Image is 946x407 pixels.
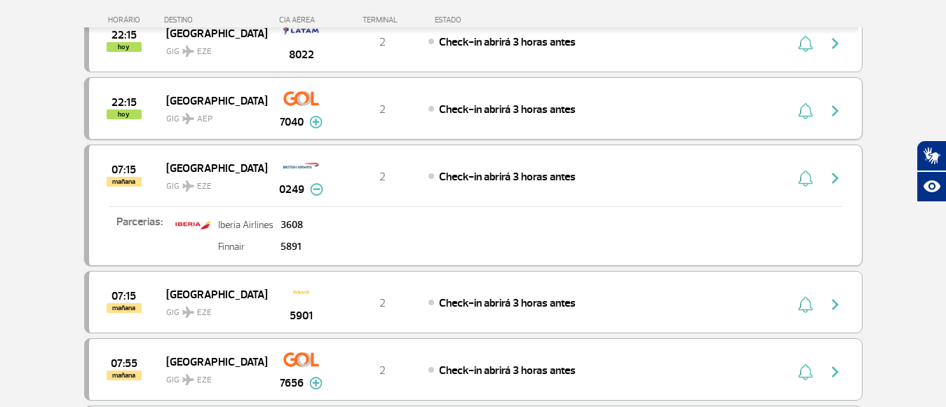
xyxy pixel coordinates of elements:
span: mañana [107,371,142,380]
span: GIG [166,366,256,387]
button: Abrir recursos assistivos. [917,171,946,202]
span: Check-in abrirá 3 horas antes [439,363,576,378]
span: EZE [197,180,212,193]
p: Finnair [218,242,273,252]
img: destiny_airplane.svg [182,46,194,57]
span: [GEOGRAPHIC_DATA] [166,285,256,303]
p: 3608 [281,220,303,230]
span: mañana [107,177,142,187]
span: 2025-09-28 07:15:00 [112,165,136,175]
img: destiny_airplane.svg [182,374,194,385]
span: hoy [107,109,142,119]
span: Check-in abrirá 3 horas antes [439,170,576,184]
img: seta-direita-painel-voo.svg [827,296,844,313]
span: 2025-09-28 07:55:00 [111,359,137,368]
div: Plugin de acessibilidade da Hand Talk. [917,140,946,202]
span: 2025-09-27 22:15:00 [112,98,137,107]
span: 7656 [280,375,304,392]
span: GIG [166,38,256,58]
span: 2025-09-27 22:15:00 [112,30,137,40]
img: destiny_airplane.svg [182,180,194,192]
span: hoy [107,42,142,52]
button: Abrir tradutor de língua de sinais. [917,140,946,171]
img: seta-direita-painel-voo.svg [827,102,844,119]
p: Parcerias: [89,213,172,246]
span: Check-in abrirá 3 horas antes [439,35,576,49]
span: 7040 [280,114,304,131]
div: HORÁRIO [88,15,165,25]
img: mais-info-painel-voo.svg [309,377,323,389]
span: [GEOGRAPHIC_DATA] [166,159,256,177]
p: Iberia Airlines [218,220,273,230]
span: 2 [379,296,386,310]
span: 0249 [279,181,304,198]
span: EZE [197,46,212,58]
span: mañana [107,303,142,313]
div: DESTINO [164,15,266,25]
img: mais-info-painel-voo.svg [309,116,323,128]
img: seta-direita-painel-voo.svg [827,170,844,187]
span: GIG [166,173,256,193]
p: 5891 [281,242,303,252]
span: EZE [197,307,212,319]
span: 5901 [290,307,313,324]
div: ESTADO [428,15,542,25]
span: EZE [197,374,212,387]
img: menos-info-painel-voo.svg [310,183,323,196]
span: Check-in abrirá 3 horas antes [439,296,576,310]
img: sino-painel-voo.svg [798,35,813,52]
img: seta-direita-painel-voo.svg [827,35,844,52]
img: destiny_airplane.svg [182,307,194,318]
span: GIG [166,299,256,319]
img: iberia.png [175,213,211,237]
span: AEP [197,113,212,126]
img: sino-painel-voo.svg [798,170,813,187]
img: destiny_airplane.svg [182,113,194,124]
div: CIA AÉREA [266,15,337,25]
span: Check-in abrirá 3 horas antes [439,102,576,116]
span: 2 [379,363,386,378]
img: sino-painel-voo.svg [798,296,813,313]
span: [GEOGRAPHIC_DATA] [166,352,256,371]
div: TERMINAL [337,15,428,25]
img: sino-painel-voo.svg [798,363,813,380]
span: 2 [379,102,386,116]
span: GIG [166,105,256,126]
span: 2 [379,170,386,184]
span: [GEOGRAPHIC_DATA] [166,91,256,109]
span: 2025-09-28 07:15:00 [112,291,136,301]
span: 2 [379,35,386,49]
span: 8022 [289,46,314,63]
img: sino-painel-voo.svg [798,102,813,119]
img: seta-direita-painel-voo.svg [827,363,844,380]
